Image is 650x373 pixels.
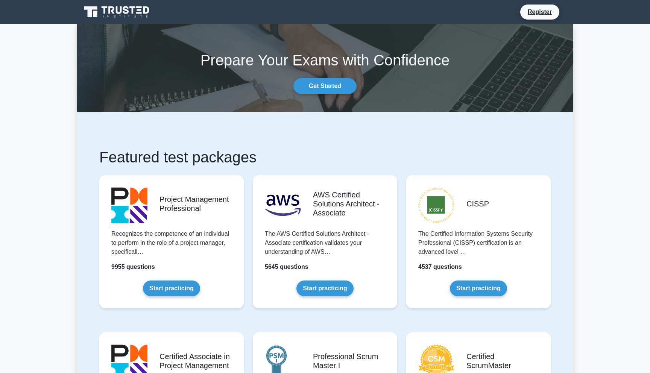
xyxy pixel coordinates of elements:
[293,78,357,94] a: Get Started
[296,281,353,296] a: Start practicing
[143,281,200,296] a: Start practicing
[450,281,507,296] a: Start practicing
[77,51,573,69] h1: Prepare Your Exams with Confidence
[99,148,551,166] h1: Featured test packages
[523,7,556,17] a: Register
